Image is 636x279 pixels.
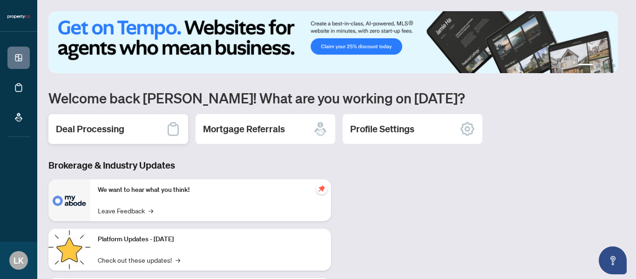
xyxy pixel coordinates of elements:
span: → [149,205,153,216]
button: 1 [578,64,593,68]
h2: Deal Processing [56,122,124,136]
img: We want to hear what you think! [48,179,90,221]
span: LK [14,254,24,267]
span: → [176,255,180,265]
img: logo [7,14,30,20]
img: Slide 0 [48,11,618,73]
p: We want to hear what you think! [98,185,324,195]
button: Open asap [599,246,627,274]
h2: Mortgage Referrals [203,122,285,136]
span: pushpin [316,183,327,194]
img: Platform Updates - July 21, 2025 [48,229,90,271]
h1: Welcome back [PERSON_NAME]! What are you working on [DATE]? [48,89,625,107]
p: Platform Updates - [DATE] [98,234,324,245]
button: 4 [612,64,616,68]
h2: Profile Settings [350,122,414,136]
button: 3 [604,64,608,68]
button: 2 [597,64,601,68]
h3: Brokerage & Industry Updates [48,159,331,172]
a: Check out these updates!→ [98,255,180,265]
a: Leave Feedback→ [98,205,153,216]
